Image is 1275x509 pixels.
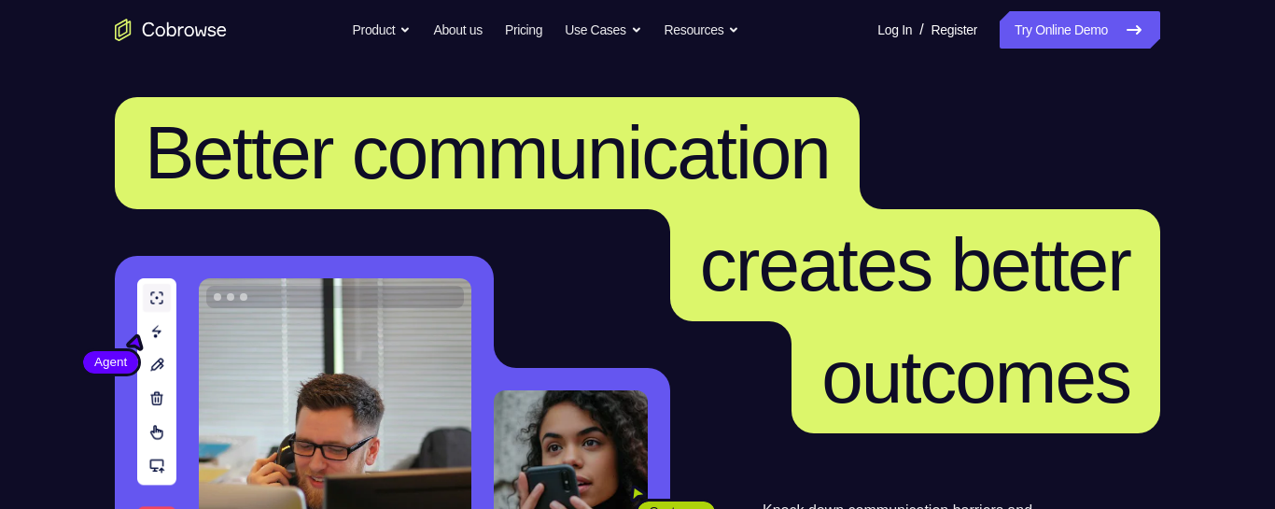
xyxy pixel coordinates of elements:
a: Go to the home page [115,19,227,41]
a: About us [433,11,482,49]
button: Resources [665,11,740,49]
span: creates better [700,223,1130,306]
span: outcomes [821,335,1130,418]
a: Try Online Demo [1000,11,1160,49]
a: Log In [877,11,912,49]
a: Register [932,11,977,49]
a: Pricing [505,11,542,49]
button: Use Cases [565,11,641,49]
span: Better communication [145,111,830,194]
button: Product [353,11,412,49]
span: / [919,19,923,41]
